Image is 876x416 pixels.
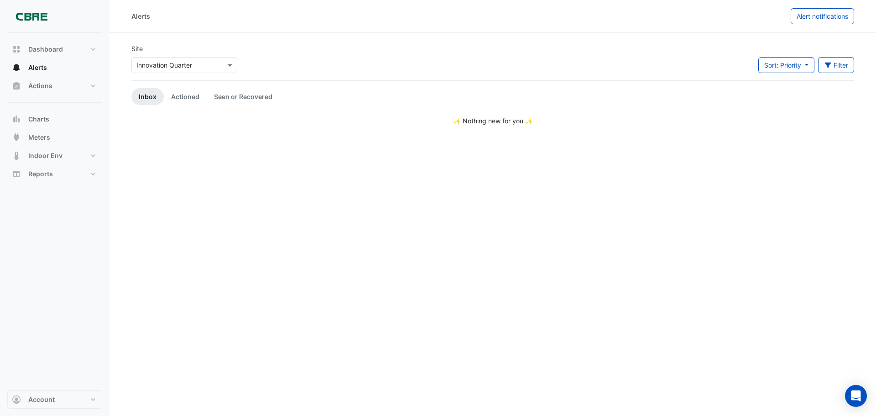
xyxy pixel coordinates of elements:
a: Inbox [131,88,164,105]
button: Meters [7,128,102,147]
app-icon: Indoor Env [12,151,21,160]
button: Alerts [7,58,102,77]
div: ✨ Nothing new for you ✨ [131,116,854,126]
a: Actioned [164,88,207,105]
span: Sort: Priority [764,61,801,69]
button: Sort: Priority [758,57,814,73]
button: Actions [7,77,102,95]
button: Account [7,390,102,409]
app-icon: Meters [12,133,21,142]
app-icon: Charts [12,115,21,124]
div: Alerts [131,11,150,21]
button: Alert notifications [791,8,854,24]
span: Charts [28,115,49,124]
button: Indoor Env [7,147,102,165]
button: Filter [818,57,855,73]
span: Dashboard [28,45,63,54]
span: Reports [28,169,53,179]
img: Company Logo [11,7,52,26]
button: Charts [7,110,102,128]
span: Meters [28,133,50,142]
app-icon: Dashboard [12,45,21,54]
span: Actions [28,81,52,90]
span: Account [28,395,55,404]
button: Dashboard [7,40,102,58]
label: Site [131,44,143,53]
app-icon: Reports [12,169,21,179]
app-icon: Alerts [12,63,21,72]
app-icon: Actions [12,81,21,90]
a: Seen or Recovered [207,88,280,105]
div: Open Intercom Messenger [845,385,867,407]
span: Alerts [28,63,47,72]
button: Reports [7,165,102,183]
span: Indoor Env [28,151,63,160]
span: Alert notifications [797,12,848,20]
